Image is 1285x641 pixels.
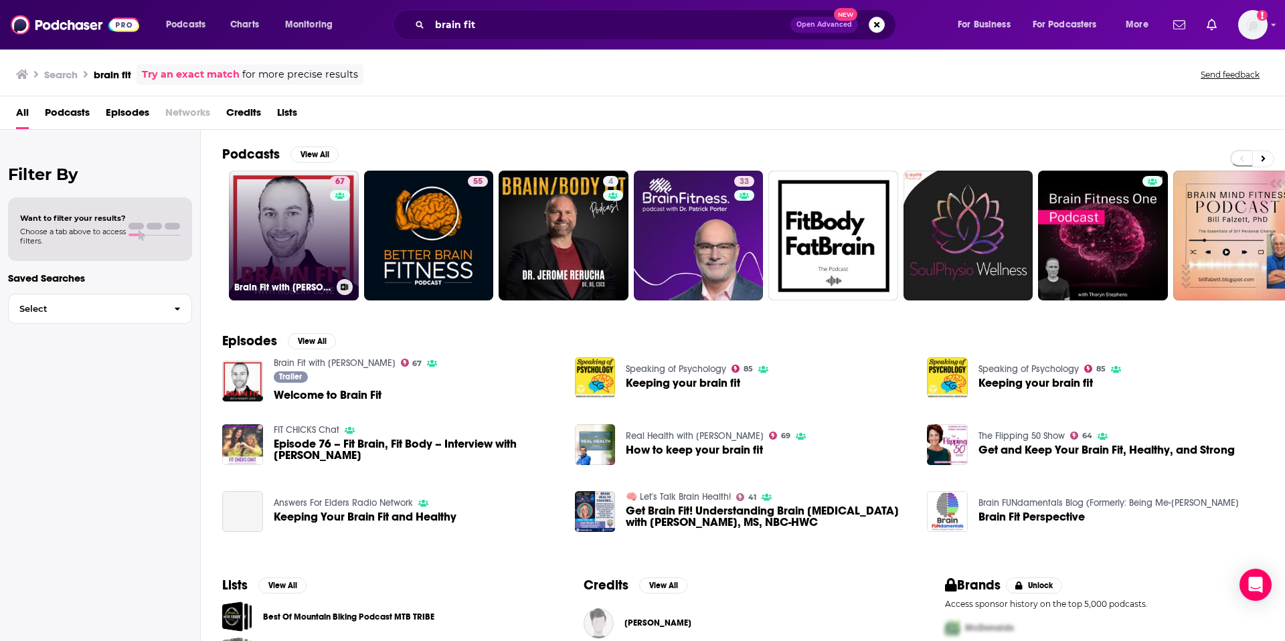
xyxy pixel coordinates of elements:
[1239,569,1272,601] div: Open Intercom Messenger
[584,577,628,593] h2: Credits
[335,175,345,189] span: 67
[285,15,333,34] span: Monitoring
[274,497,413,509] a: Answers For Elders Radio Network
[769,432,790,440] a: 69
[20,227,126,246] span: Choose a tab above to access filters.
[626,505,911,528] span: Get Brain Fit! Understanding Brain [MEDICAL_DATA] with [PERSON_NAME], MS, NBC-HWC
[1238,10,1268,39] button: Show profile menu
[45,102,90,129] a: Podcasts
[263,610,434,624] a: Best Of Mountain Biking Podcast MTB TRIBE
[279,373,302,381] span: Trailer
[626,377,740,389] a: Keeping your brain fit
[796,21,852,28] span: Open Advanced
[584,608,614,638] a: Lizi Jackson-Barrett
[978,377,1093,389] span: Keeping your brain fit
[8,294,192,324] button: Select
[16,102,29,129] a: All
[575,357,616,398] img: Keeping your brain fit
[978,511,1085,523] a: Brain Fit Perspective
[734,176,754,187] a: 33
[927,424,968,465] img: Get and Keep Your Brain Fit, Healthy, and Strong
[222,146,280,163] h2: Podcasts
[274,438,559,461] span: Episode 76 – Fit Brain, Fit Body – Interview with [PERSON_NAME]
[430,14,790,35] input: Search podcasts, credits, & more...
[274,389,381,401] a: Welcome to Brain Fit
[978,497,1239,509] a: Brain FUNdamentals Blog (Formerly: Being Me-Amy B)
[639,577,687,593] button: View All
[624,618,691,628] span: [PERSON_NAME]
[1197,69,1264,80] button: Send feedback
[20,213,126,223] span: Want to filter your results?
[234,282,331,293] h3: Brain Fit with [PERSON_NAME]
[575,424,616,465] img: How to keep your brain fit
[473,175,483,189] span: 55
[965,622,1014,634] span: McDonalds
[274,438,559,461] a: Episode 76 – Fit Brain, Fit Body – Interview with Jill Hewlett
[1116,14,1165,35] button: open menu
[1168,13,1191,36] a: Show notifications dropdown
[634,171,764,300] a: 33
[732,365,753,373] a: 85
[142,67,240,82] a: Try an exact match
[1084,365,1106,373] a: 85
[9,304,163,313] span: Select
[978,430,1065,442] a: The Flipping 50 Show
[736,493,756,501] a: 41
[626,505,911,528] a: Get Brain Fit! Understanding Brain Health Coaching with Trish Turo, MS, NBC-HWC
[1070,432,1092,440] a: 64
[626,363,726,375] a: Speaking of Psychology
[948,14,1027,35] button: open menu
[1006,577,1063,593] button: Unlock
[44,68,78,81] h3: Search
[1257,10,1268,21] svg: Add a profile image
[927,357,968,398] a: Keeping your brain fit
[406,9,909,40] div: Search podcasts, credits, & more...
[412,361,422,367] span: 67
[8,165,192,184] h2: Filter By
[94,68,131,81] h3: brain fit
[608,175,613,189] span: 4
[468,176,488,187] a: 55
[499,171,628,300] a: 4
[927,491,968,532] img: Brain Fit Perspective
[222,602,252,632] a: Best Of Mountain Biking Podcast MTB TRIBE
[226,102,261,129] a: Credits
[1201,13,1222,36] a: Show notifications dropdown
[157,14,223,35] button: open menu
[744,366,753,372] span: 85
[748,494,756,500] span: 41
[274,424,339,436] a: FIT CHICKS Chat
[222,361,263,401] img: Welcome to Brain Fit
[958,15,1011,34] span: For Business
[1033,15,1097,34] span: For Podcasters
[274,511,456,523] span: Keeping Your Brain Fit and Healthy
[222,424,263,465] img: Episode 76 – Fit Brain, Fit Body – Interview with Jill Hewlett
[978,444,1235,456] a: Get and Keep Your Brain Fit, Healthy, and Strong
[230,15,259,34] span: Charts
[11,12,139,37] img: Podchaser - Follow, Share and Rate Podcasts
[222,333,336,349] a: EpisodesView All
[258,577,307,593] button: View All
[740,175,749,189] span: 33
[401,359,422,367] a: 67
[1126,15,1148,34] span: More
[222,146,339,163] a: PodcastsView All
[626,444,763,456] span: How to keep your brain fit
[1082,433,1092,439] span: 64
[106,102,149,129] span: Episodes
[364,171,494,300] a: 55
[575,491,616,532] img: Get Brain Fit! Understanding Brain Health Coaching with Trish Turo, MS, NBC-HWC
[584,577,687,593] a: CreditsView All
